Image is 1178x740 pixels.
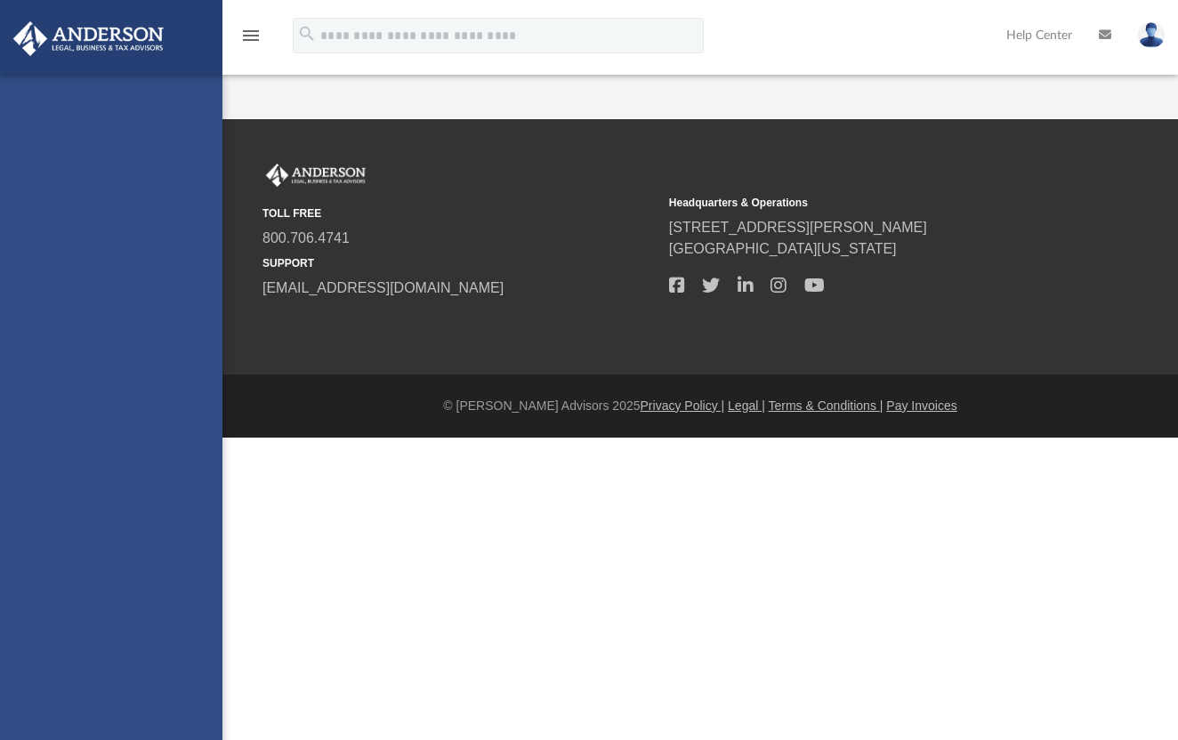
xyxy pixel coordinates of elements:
small: SUPPORT [262,255,657,271]
a: 800.706.4741 [262,230,350,245]
small: TOLL FREE [262,205,657,221]
small: Headquarters & Operations [669,195,1063,211]
div: © [PERSON_NAME] Advisors 2025 [222,397,1178,415]
a: [STREET_ADDRESS][PERSON_NAME] [669,220,927,235]
a: menu [240,34,262,46]
a: Privacy Policy | [641,398,725,413]
a: [EMAIL_ADDRESS][DOMAIN_NAME] [262,280,504,295]
a: Legal | [728,398,765,413]
img: Anderson Advisors Platinum Portal [262,164,369,187]
a: Terms & Conditions | [769,398,883,413]
img: Anderson Advisors Platinum Portal [8,21,169,56]
a: [GEOGRAPHIC_DATA][US_STATE] [669,241,897,256]
a: Pay Invoices [886,398,956,413]
i: menu [240,25,262,46]
img: User Pic [1138,22,1165,48]
i: search [297,24,317,44]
